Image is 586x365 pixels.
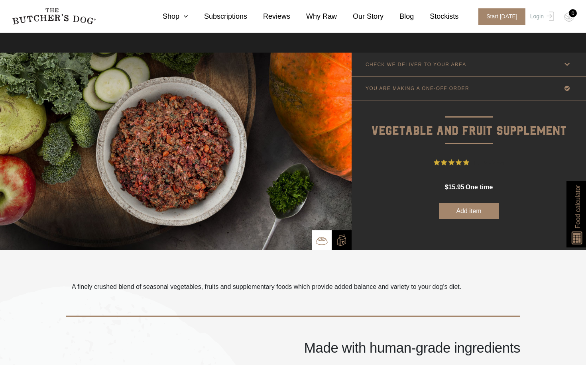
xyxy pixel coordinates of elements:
[337,11,383,22] a: Our Story
[366,62,466,67] p: CHECK WE DELIVER TO YOUR AREA
[383,11,414,22] a: Blog
[336,234,348,246] img: TBD_Build-A-Box-2.png
[528,8,554,25] a: Login
[569,9,577,17] div: 0
[247,11,290,22] a: Reviews
[445,184,448,190] span: $
[366,86,469,91] p: YOU ARE MAKING A ONE-OFF ORDER
[470,8,528,25] a: Start [DATE]
[439,203,499,219] button: Add item
[573,185,582,228] span: Food calculator
[472,157,504,169] span: 13 Reviews
[147,11,188,22] a: Shop
[466,184,493,190] span: one time
[434,157,504,169] button: Rated 4.9 out of 5 stars from 13 reviews. Jump to reviews.
[448,184,464,190] span: 15.95
[188,11,247,22] a: Subscriptions
[290,11,337,22] a: Why Raw
[352,53,586,76] a: CHECK WE DELIVER TO YOUR AREA
[352,77,586,100] a: YOU ARE MAKING A ONE-OFF ORDER
[72,282,461,292] p: A finely crushed blend of seasonal vegetables, fruits and supplementary foods which provide added...
[414,11,458,22] a: Stockists
[352,100,586,141] p: Vegetable and Fruit Supplement
[478,8,525,25] span: Start [DATE]
[66,341,520,355] h4: Made with human-grade ingredients
[564,12,574,22] img: TBD_Cart-Empty.png
[316,235,328,247] img: TBD_Bowl.png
